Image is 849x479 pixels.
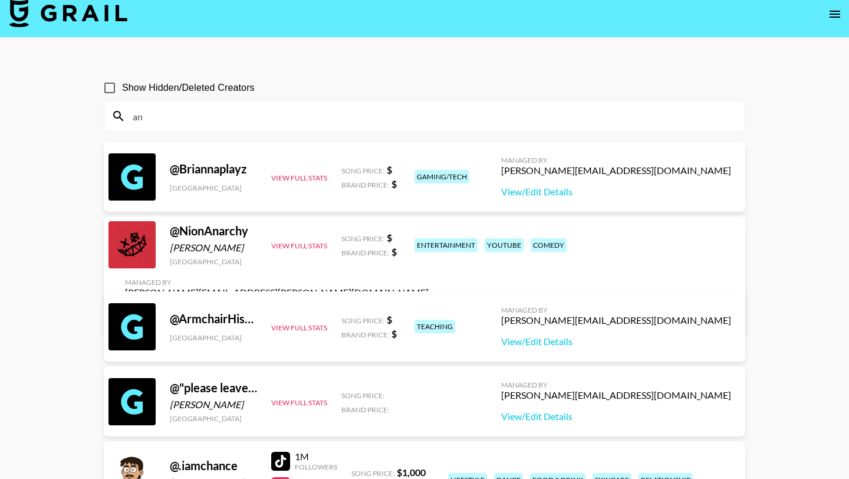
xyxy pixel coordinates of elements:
[170,399,257,411] div: [PERSON_NAME]
[170,380,257,395] div: @ "please leave blank if you are not posting on tiktok"
[501,314,731,326] div: [PERSON_NAME][EMAIL_ADDRESS][DOMAIN_NAME]
[170,311,257,326] div: @ ArmchairHistorian
[823,2,847,26] button: open drawer
[170,333,257,342] div: [GEOGRAPHIC_DATA]
[414,320,455,333] div: teaching
[387,164,392,175] strong: $
[485,238,524,252] div: youtube
[125,278,429,287] div: Managed By
[501,411,731,422] a: View/Edit Details
[341,234,384,243] span: Song Price:
[341,330,389,339] span: Brand Price:
[295,462,337,471] div: Followers
[387,314,392,325] strong: $
[125,287,429,298] div: [PERSON_NAME][EMAIL_ADDRESS][PERSON_NAME][DOMAIN_NAME]
[501,306,731,314] div: Managed By
[341,248,389,257] span: Brand Price:
[531,238,567,252] div: comedy
[271,241,327,250] button: View Full Stats
[341,316,384,325] span: Song Price:
[501,380,731,389] div: Managed By
[170,414,257,423] div: [GEOGRAPHIC_DATA]
[341,391,384,400] span: Song Price:
[170,242,257,254] div: [PERSON_NAME]
[341,405,389,414] span: Brand Price:
[271,323,327,332] button: View Full Stats
[271,398,327,407] button: View Full Stats
[501,336,731,347] a: View/Edit Details
[122,81,255,95] span: Show Hidden/Deleted Creators
[341,181,389,189] span: Brand Price:
[414,170,469,183] div: gaming/tech
[397,467,426,478] strong: $ 1,000
[501,389,731,401] div: [PERSON_NAME][EMAIL_ADDRESS][DOMAIN_NAME]
[501,156,731,165] div: Managed By
[126,107,738,126] input: Search by User Name
[170,257,257,266] div: [GEOGRAPHIC_DATA]
[341,166,384,175] span: Song Price:
[501,165,731,176] div: [PERSON_NAME][EMAIL_ADDRESS][DOMAIN_NAME]
[414,238,478,252] div: entertainment
[391,328,397,339] strong: $
[351,469,394,478] span: Song Price:
[391,246,397,257] strong: $
[501,186,731,198] a: View/Edit Details
[295,451,337,462] div: 1M
[391,178,397,189] strong: $
[170,224,257,238] div: @ NionAnarchy
[170,162,257,176] div: @ Briannaplayz
[170,458,257,473] div: @ .iamchance
[170,183,257,192] div: [GEOGRAPHIC_DATA]
[387,232,392,243] strong: $
[271,173,327,182] button: View Full Stats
